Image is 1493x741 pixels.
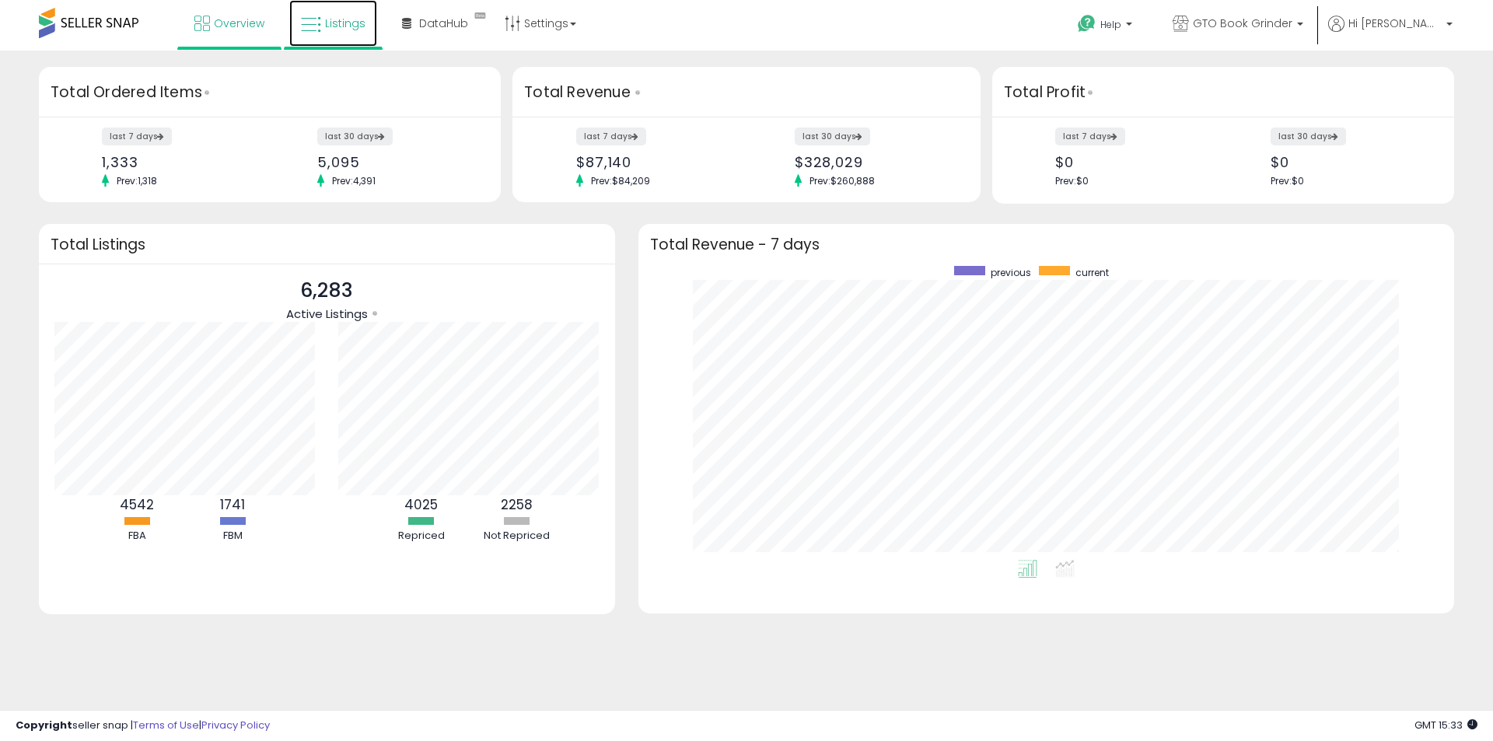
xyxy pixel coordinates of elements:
div: Tooltip anchor [467,8,494,23]
div: FBM [186,529,279,544]
label: last 7 days [576,128,646,145]
span: Prev: 4,391 [324,174,383,187]
label: last 7 days [102,128,172,145]
h3: Total Profit [1004,82,1442,103]
div: $87,140 [576,154,735,170]
p: 6,283 [286,276,368,306]
div: Tooltip anchor [200,86,214,100]
h3: Total Ordered Items [51,82,489,103]
h3: Total Revenue [524,82,969,103]
b: 4025 [404,495,438,514]
span: Prev: $260,888 [802,174,883,187]
span: Prev: 1,318 [109,174,165,187]
div: $0 [1055,154,1212,170]
span: Listings [325,16,365,31]
span: Help [1100,18,1121,31]
div: Not Repriced [470,529,564,544]
div: FBA [90,529,184,544]
div: Tooltip anchor [631,86,645,100]
label: last 7 days [1055,128,1125,145]
div: Tooltip anchor [1083,86,1097,100]
label: last 30 days [1271,128,1346,145]
label: last 30 days [795,128,870,145]
span: Prev: $0 [1055,174,1089,187]
div: Repriced [375,529,468,544]
b: 1741 [220,495,245,514]
span: Hi [PERSON_NAME] [1348,16,1442,31]
h3: Total Listings [51,239,603,250]
b: 4542 [120,495,154,514]
div: 5,095 [317,154,474,170]
i: Get Help [1077,14,1096,33]
span: Prev: $84,209 [583,174,658,187]
label: last 30 days [317,128,393,145]
span: previous [991,266,1031,279]
span: DataHub [419,16,468,31]
span: GTO Book Grinder [1193,16,1292,31]
a: Help [1065,2,1148,51]
a: Hi [PERSON_NAME] [1328,16,1453,51]
b: 2258 [501,495,533,514]
div: $0 [1271,154,1427,170]
h3: Total Revenue - 7 days [650,239,1442,250]
div: 1,333 [102,154,258,170]
div: Tooltip anchor [368,306,382,320]
span: current [1075,266,1109,279]
span: Active Listings [286,306,368,322]
span: Prev: $0 [1271,174,1304,187]
span: Overview [214,16,264,31]
div: $328,029 [795,154,953,170]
